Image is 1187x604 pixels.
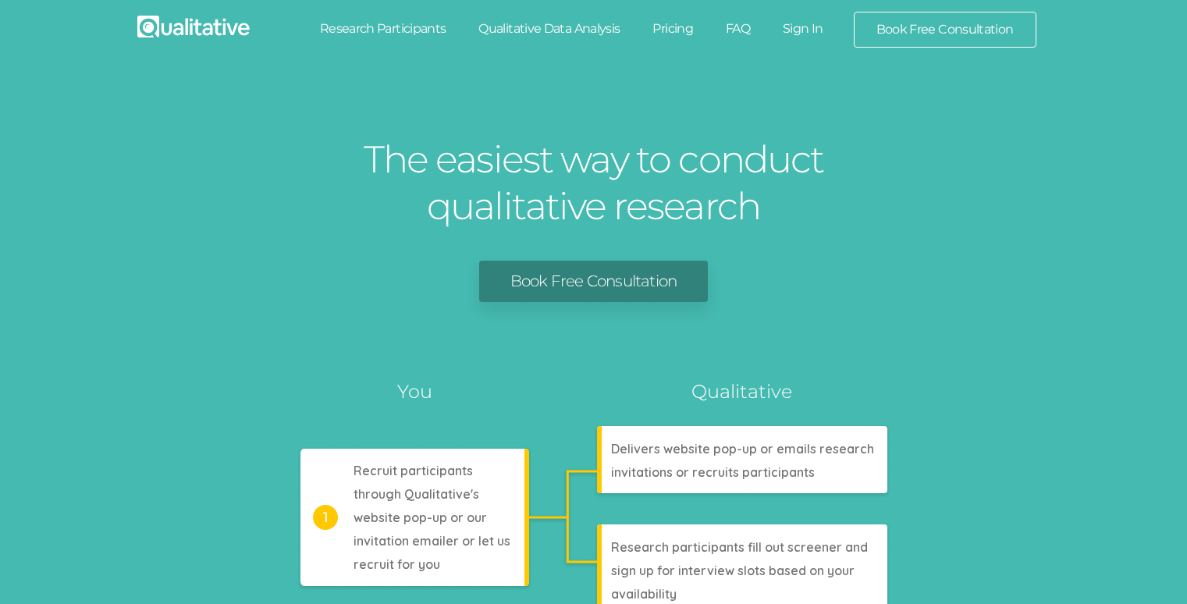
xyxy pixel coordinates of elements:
[354,463,473,478] tspan: Recruit participants
[354,510,487,525] tspan: website pop-up or our
[611,586,677,602] tspan: availability
[611,464,815,480] tspan: invitations or recruits participants
[397,380,432,403] tspan: You
[304,12,463,46] a: Research Participants
[691,380,792,403] tspan: Qualitative
[354,556,440,572] tspan: recruit for you
[611,563,855,578] tspan: sign up for interview slots based on your
[855,12,1036,47] a: Book Free Consultation
[322,509,328,526] tspan: 1
[636,12,709,46] a: Pricing
[462,12,636,46] a: Qualitative Data Analysis
[354,486,479,502] tspan: through Qualitative's
[611,441,874,457] tspan: Delivers website pop-up or emails research
[360,136,828,229] h1: The easiest way to conduct qualitative research
[137,16,250,37] img: Qualitative
[766,12,840,46] a: Sign In
[354,533,510,549] tspan: invitation emailer or let us
[709,12,766,46] a: FAQ
[611,539,868,555] tspan: Research participants fill out screener and
[479,261,708,302] a: Book Free Consultation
